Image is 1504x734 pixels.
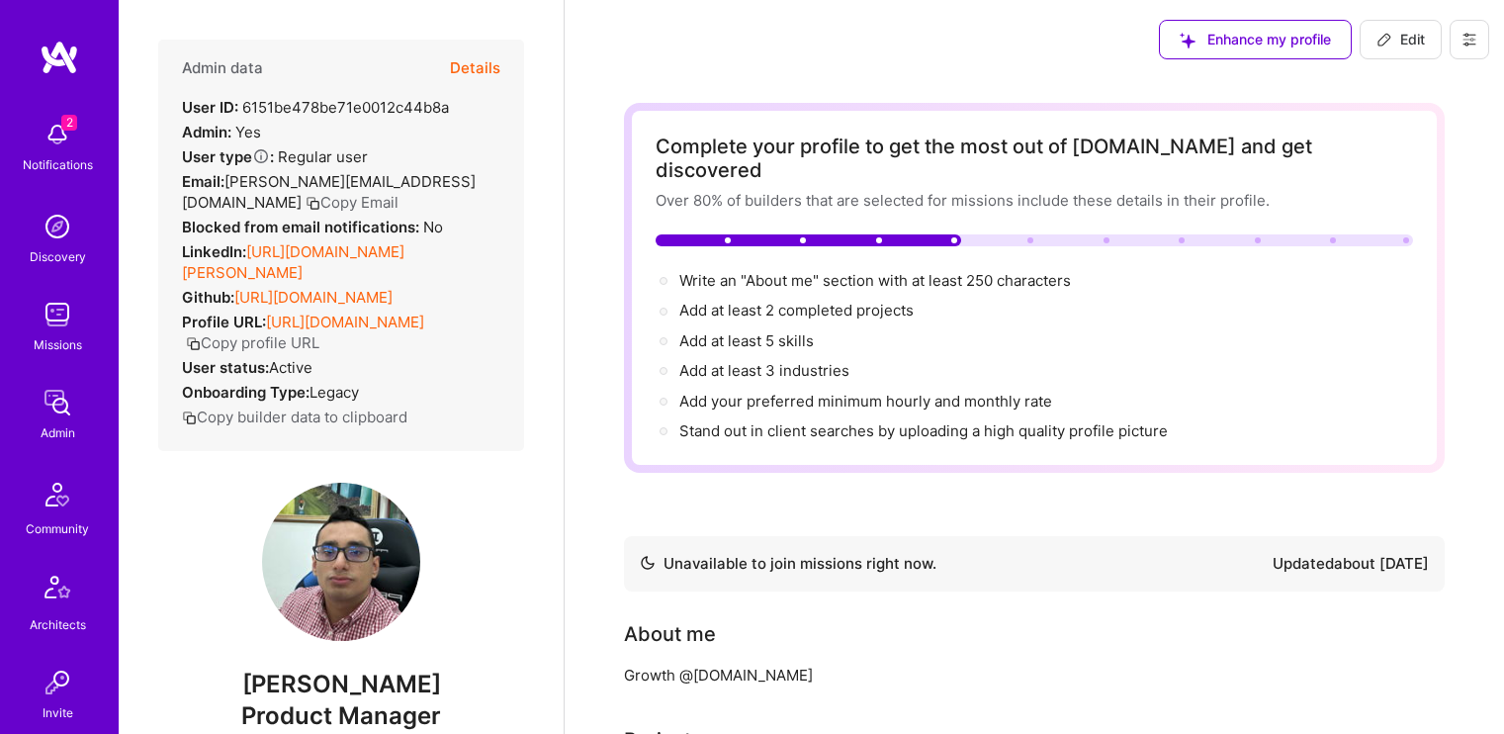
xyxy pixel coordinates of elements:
[450,40,500,97] button: Details
[1180,33,1195,48] i: icon SuggestedTeams
[306,196,320,211] i: icon Copy
[34,471,81,518] img: Community
[182,288,234,307] strong: Github:
[234,288,393,307] a: [URL][DOMAIN_NAME]
[241,701,441,730] span: Product Manager
[182,242,246,261] strong: LinkedIn:
[182,172,476,212] span: [PERSON_NAME][EMAIL_ADDRESS][DOMAIN_NAME]
[182,146,368,167] div: Regular user
[624,619,716,649] div: About me
[306,192,398,213] button: Copy Email
[38,383,77,422] img: admin teamwork
[679,301,914,320] span: Add at least 2 completed projects
[182,122,261,142] div: Yes
[182,98,238,117] strong: User ID:
[182,172,224,191] strong: Email:
[1159,20,1352,59] button: Enhance my profile
[679,361,849,380] span: Add at least 3 industries
[182,59,263,77] h4: Admin data
[186,332,319,353] button: Copy profile URL
[640,555,656,571] img: Availability
[262,483,420,641] img: User Avatar
[182,411,197,425] i: icon Copy
[23,154,93,175] div: Notifications
[1360,20,1442,59] button: Edit
[38,663,77,702] img: Invite
[182,147,274,166] strong: User type :
[26,518,89,539] div: Community
[182,123,231,141] strong: Admin:
[34,334,82,355] div: Missions
[43,702,73,723] div: Invite
[656,135,1413,182] div: Complete your profile to get the most out of [DOMAIN_NAME] and get discovered
[182,242,404,282] a: [URL][DOMAIN_NAME][PERSON_NAME]
[679,331,814,350] span: Add at least 5 skills
[266,313,424,331] a: [URL][DOMAIN_NAME]
[182,217,443,237] div: No
[30,614,86,635] div: Architects
[182,218,423,236] strong: Blocked from email notifications:
[1180,30,1331,49] span: Enhance my profile
[158,670,524,699] span: [PERSON_NAME]
[640,552,936,576] div: Unavailable to join missions right now.
[40,40,79,75] img: logo
[182,407,407,427] button: Copy builder data to clipboard
[34,567,81,614] img: Architects
[38,295,77,334] img: teamwork
[252,147,270,165] i: Help
[1376,30,1425,49] span: Edit
[1273,552,1429,576] div: Updated about [DATE]
[182,358,269,377] strong: User status:
[41,422,75,443] div: Admin
[61,115,77,131] span: 2
[656,190,1413,211] div: Over 80% of builders that are selected for missions include these details in their profile.
[679,392,1052,411] span: Add your preferred minimum hourly and monthly rate
[182,313,266,331] strong: Profile URL:
[679,271,1075,290] span: Write an "About me" section with at least 250 characters
[30,246,86,267] div: Discovery
[38,115,77,154] img: bell
[186,336,201,351] i: icon Copy
[269,358,312,377] span: Active
[679,420,1168,441] div: Stand out in client searches by uploading a high quality profile picture
[182,383,310,402] strong: Onboarding Type:
[182,97,449,118] div: 6151be478be71e0012c44b8a
[624,665,1415,686] div: Growth @[DOMAIN_NAME]
[38,207,77,246] img: discovery
[310,383,359,402] span: legacy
